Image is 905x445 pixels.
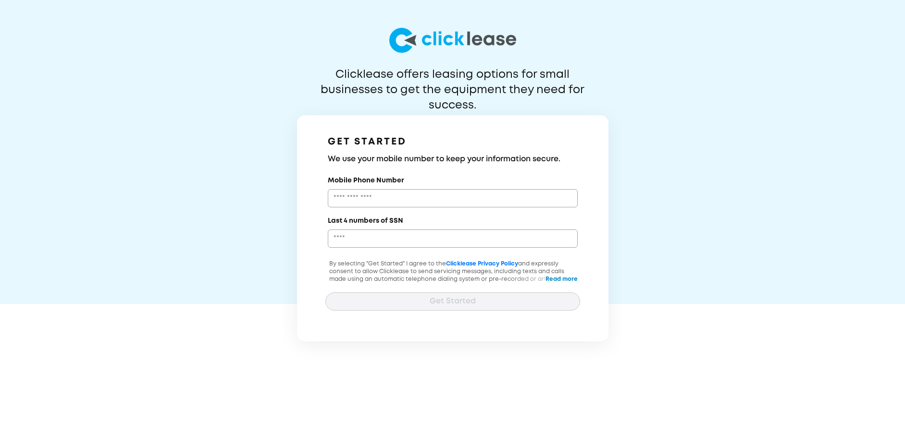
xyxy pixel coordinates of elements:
button: Get Started [325,292,580,311]
label: Last 4 numbers of SSN [328,216,403,226]
a: Clicklease Privacy Policy [446,261,518,266]
label: Mobile Phone Number [328,176,404,185]
h3: We use your mobile number to keep your information secure. [328,154,578,165]
p: By selecting "Get Started" I agree to the and expressly consent to allow Clicklease to send servi... [325,260,580,306]
img: logo-larg [389,28,516,53]
h1: GET STARTED [328,134,578,150]
p: Clicklease offers leasing options for small businesses to get the equipment they need for success. [298,67,608,98]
